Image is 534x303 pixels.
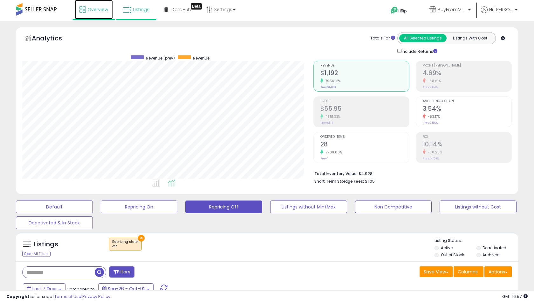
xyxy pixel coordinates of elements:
[320,64,409,67] span: Revenue
[423,85,438,89] small: Prev: 7.64%
[32,285,58,292] span: Last 7 Days
[423,157,439,160] small: Prev: 14.54%
[6,294,110,300] div: seller snap | |
[320,135,409,139] span: Ordered Items
[323,114,341,119] small: 4851.33%
[386,2,419,21] a: Help
[398,8,407,14] span: Help
[423,64,511,67] span: Profit [PERSON_NAME]
[484,266,512,277] button: Actions
[66,286,96,292] span: Compared to:
[193,55,209,61] span: Revenue
[370,35,395,41] div: Totals For
[426,79,441,83] small: -38.61%
[393,47,445,54] div: Include Returns
[320,85,336,89] small: Prev: $14.80
[323,150,342,155] small: 2700.00%
[112,244,138,249] div: off
[270,201,347,213] button: Listings without Min/Max
[320,121,333,125] small: Prev: $1.13
[423,100,511,103] span: Avg. Buybox Share
[446,34,494,42] button: Listings With Cost
[82,293,110,299] a: Privacy Policy
[314,171,358,176] b: Total Inventory Value:
[22,251,51,257] div: Clear All Filters
[502,293,528,299] span: 2025-10-10 16:57 GMT
[320,105,409,114] h2: $55.95
[426,114,441,119] small: -53.17%
[32,34,74,44] h5: Analytics
[423,135,511,139] span: ROI
[438,6,466,13] span: BuyFromMike
[146,55,175,61] span: Revenue (prev)
[133,6,149,13] span: Listings
[320,157,328,160] small: Prev: 1
[365,178,375,184] span: $1.05
[191,3,202,10] div: Tooltip anchor
[171,6,191,13] span: DataHub
[320,141,409,149] h2: 28
[138,235,145,242] button: ×
[314,169,507,177] li: $4,928
[420,266,453,277] button: Save View
[185,201,262,213] button: Repricing Off
[16,201,93,213] button: Default
[112,239,138,249] span: Repricing state :
[441,245,453,250] label: Active
[399,34,447,42] button: All Selected Listings
[423,121,438,125] small: Prev: 7.56%
[483,252,500,257] label: Archived
[435,238,518,244] p: Listing States:
[320,69,409,78] h2: $1,192
[483,245,506,250] label: Deactivated
[320,100,409,103] span: Profit
[54,293,81,299] a: Terms of Use
[6,293,30,299] strong: Copyright
[34,240,58,249] h5: Listings
[16,216,93,229] button: Deactivated & In Stock
[98,283,154,294] button: Sep-26 - Oct-02
[87,6,108,13] span: Overview
[101,201,178,213] button: Repricing On
[454,266,483,277] button: Columns
[458,269,478,275] span: Columns
[390,6,398,14] i: Get Help
[481,6,517,21] a: Hi [PERSON_NAME]
[489,6,513,13] span: Hi [PERSON_NAME]
[108,285,146,292] span: Sep-26 - Oct-02
[441,252,464,257] label: Out of Stock
[426,150,442,155] small: -30.26%
[23,283,65,294] button: Last 7 Days
[314,179,364,184] b: Short Term Storage Fees:
[423,141,511,149] h2: 10.14%
[440,201,517,213] button: Listings without Cost
[323,79,341,83] small: 7954.12%
[355,201,432,213] button: Non Competitive
[423,105,511,114] h2: 3.54%
[109,266,134,278] button: Filters
[423,69,511,78] h2: 4.69%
